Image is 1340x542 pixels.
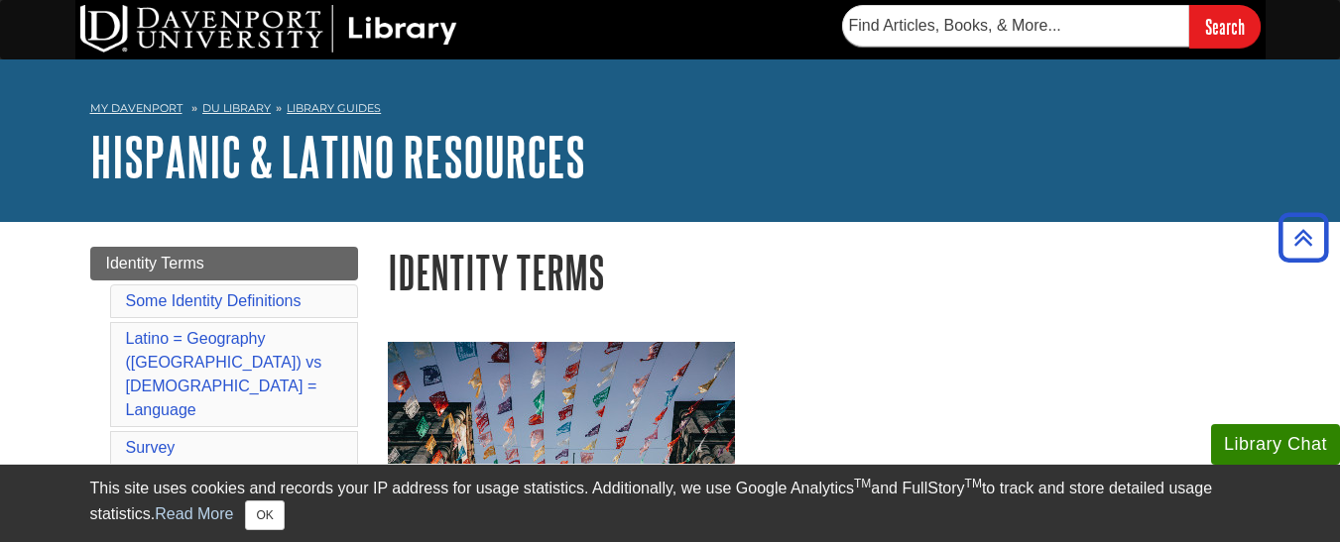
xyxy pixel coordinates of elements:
[965,477,982,490] sup: TM
[202,101,271,115] a: DU Library
[90,126,585,187] a: Hispanic & Latino Resources
[126,292,302,309] a: Some Identity Definitions
[842,5,1261,48] form: Searches DU Library's articles, books, and more
[90,95,1251,127] nav: breadcrumb
[388,247,1251,297] h1: Identity Terms
[854,477,871,490] sup: TM
[126,439,176,456] a: Survey
[155,505,233,522] a: Read More
[1272,224,1335,251] a: Back to Top
[1211,424,1340,465] button: Library Chat
[80,5,457,53] img: DU Library
[245,500,284,530] button: Close
[287,101,381,115] a: Library Guides
[126,330,322,418] a: Latino = Geography ([GEOGRAPHIC_DATA]) vs [DEMOGRAPHIC_DATA] = Language
[90,100,183,117] a: My Davenport
[90,477,1251,530] div: This site uses cookies and records your IP address for usage statistics. Additionally, we use Goo...
[90,247,358,280] a: Identity Terms
[842,5,1189,47] input: Find Articles, Books, & More...
[1189,5,1261,48] input: Search
[106,255,204,271] span: Identity Terms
